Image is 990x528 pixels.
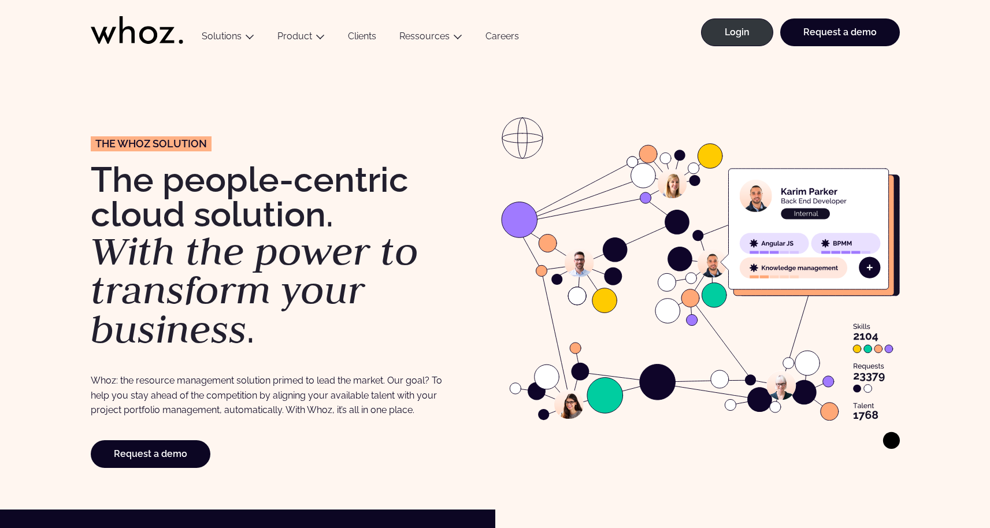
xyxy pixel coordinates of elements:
[91,373,450,417] p: Whoz: the resource management solution primed to lead the market. Our goal? To help you stay ahea...
[701,18,773,46] a: Login
[266,31,336,46] button: Product
[190,31,266,46] button: Solutions
[91,440,210,468] a: Request a demo
[399,31,450,42] a: Ressources
[336,31,388,46] a: Clients
[91,225,418,354] em: With the power to transform your business
[91,162,490,349] h1: The people-centric cloud solution. .
[914,452,974,512] iframe: Chatbot
[780,18,900,46] a: Request a demo
[277,31,312,42] a: Product
[95,139,207,149] span: The Whoz solution
[474,31,531,46] a: Careers
[388,31,474,46] button: Ressources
